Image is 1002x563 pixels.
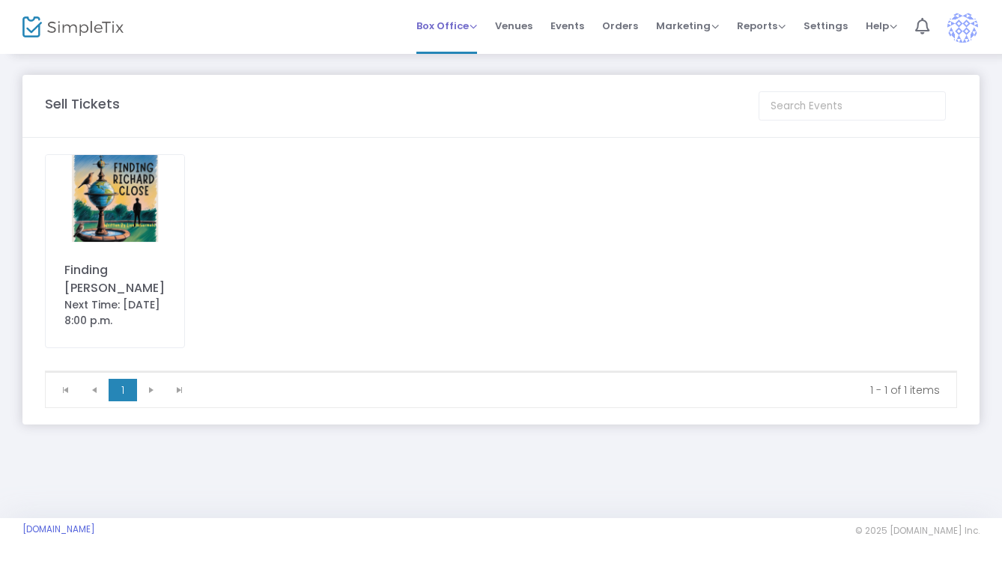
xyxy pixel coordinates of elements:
span: Page 1 [109,379,137,401]
span: Orders [602,7,638,45]
span: Settings [804,7,848,45]
span: Reports [737,19,786,33]
span: Help [866,19,897,33]
span: Box Office [416,19,477,33]
img: 638860225502280262Untitleddesign5.png [46,155,184,243]
input: Search Events [759,91,946,121]
a: [DOMAIN_NAME] [22,523,95,535]
div: Next Time: [DATE] 8:00 p.m. [64,297,166,329]
m-panel-title: Sell Tickets [45,94,120,114]
span: Venues [495,7,532,45]
div: Finding [PERSON_NAME] [64,261,166,297]
div: Data table [46,371,956,372]
span: Marketing [656,19,719,33]
span: Events [550,7,584,45]
kendo-pager-info: 1 - 1 of 1 items [204,383,940,398]
span: © 2025 [DOMAIN_NAME] Inc. [855,525,980,537]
